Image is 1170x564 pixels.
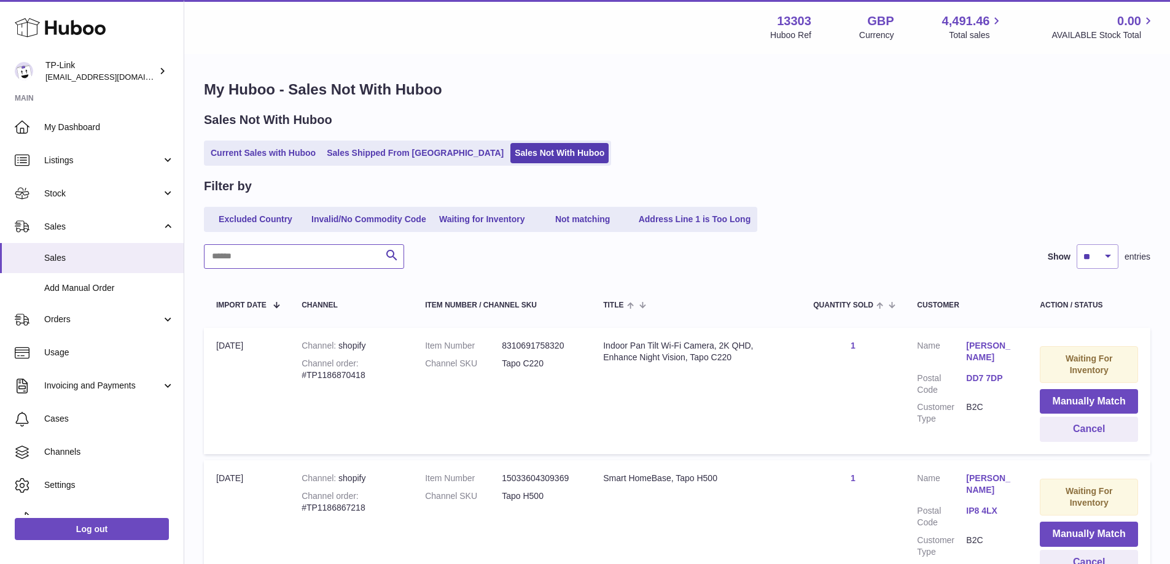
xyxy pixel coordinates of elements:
[425,340,502,352] dt: Item Number
[966,401,1015,425] dd: B2C
[44,446,174,458] span: Channels
[307,209,431,230] a: Invalid/No Commodity Code
[44,413,174,425] span: Cases
[44,314,162,325] span: Orders
[1066,353,1112,375] strong: Waiting For Inventory
[204,80,1150,99] h1: My Huboo - Sales Not With Huboo
[917,505,966,528] dt: Postal Code
[302,341,338,350] strong: Channel
[425,301,579,309] div: Item Number / Channel SKU
[966,535,1015,558] dd: B2C
[44,221,162,233] span: Sales
[302,473,338,483] strong: Channel
[302,358,359,368] strong: Channel order
[603,473,789,484] div: Smart HomeBase, Tapo H500
[1040,389,1138,414] button: Manually Match
[966,473,1015,496] a: [PERSON_NAME]
[966,340,1015,363] a: [PERSON_NAME]
[966,373,1015,384] a: DD7 7DP
[45,72,181,82] span: [EMAIL_ADDRESS][DOMAIN_NAME]
[1040,417,1138,442] button: Cancel
[1040,522,1138,547] button: Manually Match
[917,401,966,425] dt: Customer Type
[942,13,1004,41] a: 4,491.46 Total sales
[216,301,267,309] span: Import date
[867,13,894,29] strong: GBP
[44,188,162,199] span: Stock
[851,473,856,483] a: 1
[917,301,1015,309] div: Customer
[15,62,33,80] img: gaby.chen@tp-link.com
[302,358,400,381] div: #TP1186870418
[777,13,811,29] strong: 13303
[949,29,1004,41] span: Total sales
[1048,251,1071,263] label: Show
[302,491,359,501] strong: Channel order
[603,301,623,309] span: Title
[206,143,320,163] a: Current Sales with Huboo
[917,535,966,558] dt: Customer Type
[204,178,252,195] h2: Filter by
[425,358,502,369] dt: Channel SKU
[433,209,531,230] a: Waiting for Inventory
[44,282,174,294] span: Add Manual Order
[1040,301,1138,309] div: Action / Status
[502,473,579,484] dd: 15033604309369
[917,340,966,366] dt: Name
[45,60,156,83] div: TP-Link
[302,490,400,514] div: #TP1186867218
[44,155,162,166] span: Listings
[44,122,174,133] span: My Dashboard
[206,209,305,230] a: Excluded Country
[917,473,966,499] dt: Name
[634,209,755,230] a: Address Line 1 is Too Long
[502,490,579,502] dd: Tapo H500
[942,13,990,29] span: 4,491.46
[534,209,632,230] a: Not matching
[302,473,400,484] div: shopify
[44,347,174,358] span: Usage
[966,505,1015,517] a: IP8 4LX
[425,490,502,502] dt: Channel SKU
[510,143,609,163] a: Sales Not With Huboo
[603,340,789,363] div: Indoor Pan Tilt Wi-Fi Camera, 2K QHD, Enhance Night Vision, Tapo C220
[44,512,174,524] span: Returns
[44,252,174,264] span: Sales
[1117,13,1141,29] span: 0.00
[502,340,579,352] dd: 8310691758320
[770,29,811,41] div: Huboo Ref
[1051,29,1155,41] span: AVAILABLE Stock Total
[15,518,169,540] a: Log out
[813,301,873,309] span: Quantity Sold
[851,341,856,350] a: 1
[204,328,289,454] td: [DATE]
[425,473,502,484] dt: Item Number
[502,358,579,369] dd: Tapo C220
[1125,251,1150,263] span: entries
[44,479,174,491] span: Settings
[1066,486,1112,508] strong: Waiting For Inventory
[44,380,162,392] span: Invoicing and Payments
[859,29,894,41] div: Currency
[322,143,508,163] a: Sales Shipped From [GEOGRAPHIC_DATA]
[302,340,400,352] div: shopify
[204,112,332,128] h2: Sales Not With Huboo
[1051,13,1155,41] a: 0.00 AVAILABLE Stock Total
[917,373,966,396] dt: Postal Code
[302,301,400,309] div: Channel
